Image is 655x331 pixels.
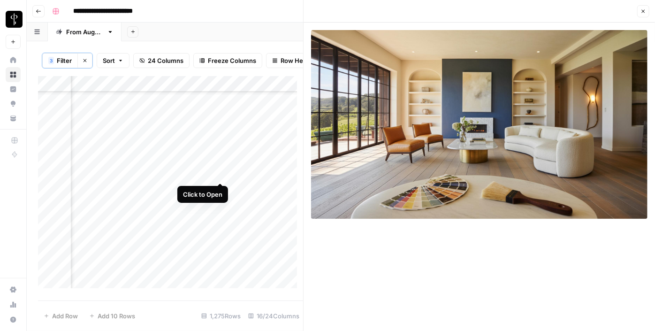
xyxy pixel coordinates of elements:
button: Workspace: LP Production Workloads [6,8,21,31]
div: 1,275 Rows [198,308,244,323]
img: Row/Cell [311,30,647,219]
span: Filter [57,56,72,65]
span: 3 [50,57,53,64]
a: From [DATE] [48,23,122,41]
span: Add 10 Rows [98,311,135,321]
img: LP Production Workloads Logo [6,11,23,28]
a: Settings [6,282,21,297]
a: Usage [6,297,21,312]
button: 3Filter [42,53,77,68]
a: Home [6,53,21,68]
button: 24 Columns [133,53,190,68]
button: Add Row [38,308,84,323]
button: Freeze Columns [193,53,262,68]
a: Insights [6,82,21,97]
div: 3 [48,57,54,64]
a: Browse [6,67,21,82]
span: Add Row [52,311,78,321]
span: Freeze Columns [208,56,256,65]
div: From [DATE] [66,27,103,37]
button: Help + Support [6,312,21,327]
span: 24 Columns [148,56,183,65]
span: Sort [103,56,115,65]
div: 16/24 Columns [244,308,303,323]
a: Opportunities [6,96,21,111]
a: Your Data [6,111,21,126]
span: Row Height [281,56,314,65]
div: Click to Open [183,190,222,199]
button: Add 10 Rows [84,308,141,323]
button: Row Height [266,53,320,68]
button: Sort [97,53,129,68]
